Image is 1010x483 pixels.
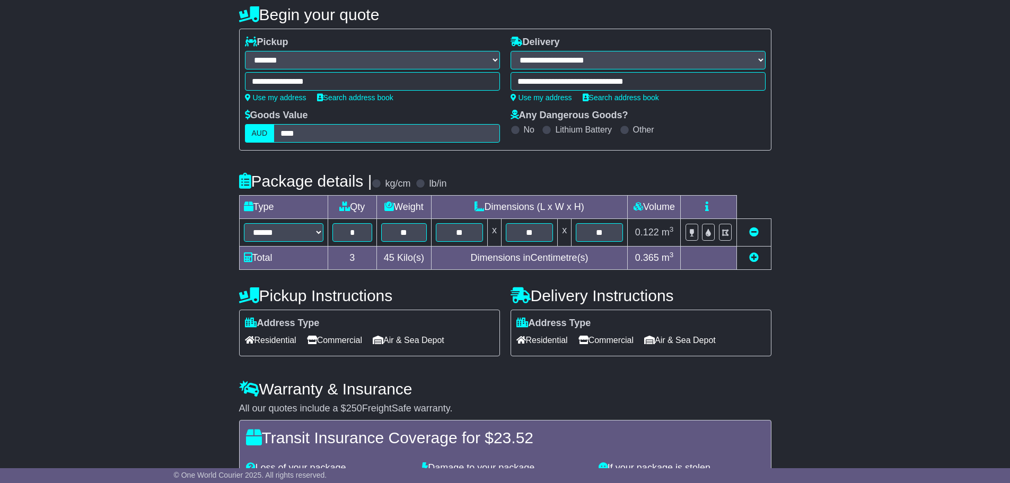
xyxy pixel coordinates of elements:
[431,196,628,219] td: Dimensions (L x W x H)
[239,6,771,23] h4: Begin your quote
[494,429,533,446] span: 23.52
[511,287,771,304] h4: Delivery Instructions
[384,252,394,263] span: 45
[558,219,572,247] td: x
[245,318,320,329] label: Address Type
[578,332,634,348] span: Commercial
[511,110,628,121] label: Any Dangerous Goods?
[373,332,444,348] span: Air & Sea Depot
[633,125,654,135] label: Other
[245,93,306,102] a: Use my address
[317,93,393,102] a: Search address book
[239,380,771,398] h4: Warranty & Insurance
[593,462,770,474] div: If your package is stolen
[245,332,296,348] span: Residential
[749,252,759,263] a: Add new item
[239,287,500,304] h4: Pickup Instructions
[245,124,275,143] label: AUD
[487,219,501,247] td: x
[662,252,674,263] span: m
[328,196,377,219] td: Qty
[516,332,568,348] span: Residential
[662,227,674,238] span: m
[583,93,659,102] a: Search address book
[246,429,765,446] h4: Transit Insurance Coverage for $
[628,196,681,219] td: Volume
[635,227,659,238] span: 0.122
[377,247,432,270] td: Kilo(s)
[555,125,612,135] label: Lithium Battery
[174,471,327,479] span: © One World Courier 2025. All rights reserved.
[239,196,328,219] td: Type
[511,37,560,48] label: Delivery
[670,251,674,259] sup: 3
[239,247,328,270] td: Total
[429,178,446,190] label: lb/in
[670,225,674,233] sup: 3
[511,93,572,102] a: Use my address
[524,125,534,135] label: No
[239,172,372,190] h4: Package details |
[239,403,771,415] div: All our quotes include a $ FreightSafe warranty.
[385,178,410,190] label: kg/cm
[635,252,659,263] span: 0.365
[346,403,362,414] span: 250
[245,110,308,121] label: Goods Value
[417,462,593,474] div: Damage to your package
[377,196,432,219] td: Weight
[749,227,759,238] a: Remove this item
[328,247,377,270] td: 3
[644,332,716,348] span: Air & Sea Depot
[241,462,417,474] div: Loss of your package
[431,247,628,270] td: Dimensions in Centimetre(s)
[307,332,362,348] span: Commercial
[245,37,288,48] label: Pickup
[516,318,591,329] label: Address Type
